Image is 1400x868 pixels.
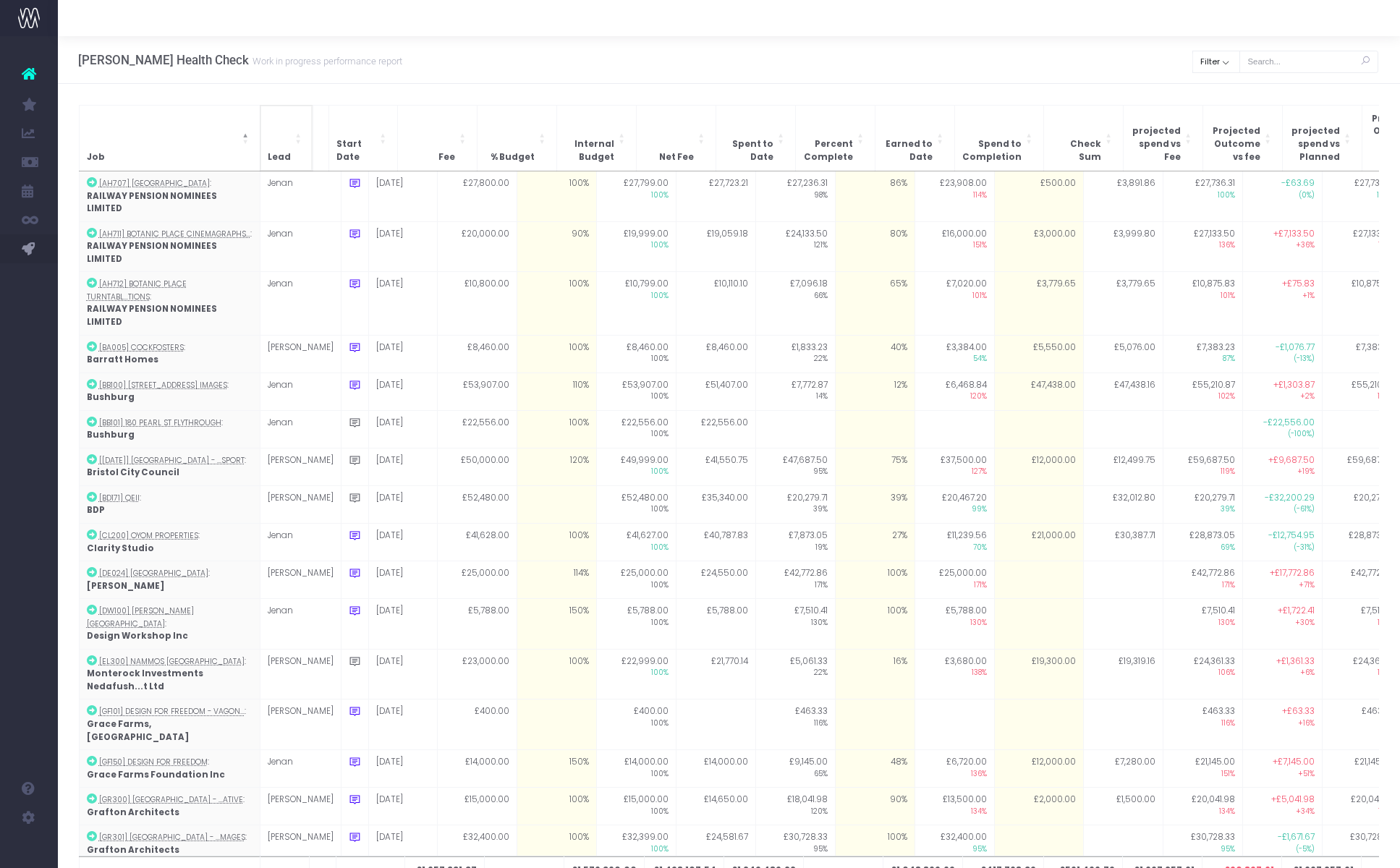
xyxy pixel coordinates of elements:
td: £24,581.67 [676,825,755,863]
td: : [79,561,260,599]
td: £8,460.00 [676,335,755,373]
span: -£32,200.29 [1265,492,1315,505]
td: 90% [835,788,915,825]
input: Search... [1239,51,1378,73]
td: £3,384.00 [915,335,994,373]
span: 101% [1330,291,1394,302]
td: : [79,524,260,561]
td: [DATE] [368,599,437,650]
span: projected spend vs Planned [1290,125,1340,163]
span: 100% [604,190,669,201]
abbr: [BD171] QEII [99,493,140,503]
td: £47,438.00 [994,373,1083,410]
td: £32,400.00 [437,825,517,863]
td: £14,000.00 [596,750,676,788]
span: +19% [1250,467,1315,477]
td: [DATE] [368,171,437,221]
td: £21,145.00 [1163,750,1242,788]
span: 101% [1171,291,1235,302]
td: £14,000.00 [676,750,755,788]
th: projected spend vs Planned: Activate to sort: Activate to sort [1282,105,1362,171]
th: Net Fee: Activate to sort: Activate to sort [636,105,716,171]
td: £11,239.56 [915,524,994,561]
td: £5,788.00 [915,599,994,650]
span: Spend to Completion [962,138,1022,163]
td: £42,772.86 [1163,561,1242,599]
td: £32,012.80 [1083,485,1163,523]
td: [DATE] [368,649,437,699]
abbr: [BA005] Cockfosters [99,342,184,353]
span: Projected Outcome vs fee [1210,125,1260,163]
td: [PERSON_NAME] [260,448,341,485]
td: 150% [517,750,596,788]
td: £50,000.00 [437,448,517,485]
span: Spent to Date [724,138,773,163]
span: 136% [1330,240,1394,251]
strong: Bristol City Council [87,467,179,478]
td: [DATE] [368,825,437,863]
span: 54% [922,354,987,365]
td: £5,788.00 [437,599,517,650]
td: Jenan [260,410,341,448]
td: [DATE] [368,699,437,750]
span: (-13%) [1250,354,1315,365]
td: [DATE] [368,561,437,599]
span: Net Fee [659,151,694,164]
span: 101% [922,291,987,302]
td: £20,000.00 [437,221,517,272]
td: £7,510.41 [755,599,835,650]
td: 39% [835,485,915,523]
span: 100% [604,291,669,302]
td: £20,467.20 [915,485,994,523]
span: +£1,303.87 [1273,379,1315,392]
td: £6,468.84 [915,373,994,410]
td: £37,500.00 [915,448,994,485]
span: Fee [438,151,455,164]
td: £27,133.50 [1163,221,1242,272]
td: 12% [835,373,915,410]
td: £1,833.23 [755,335,835,373]
td: 48% [835,750,915,788]
td: £35,340.00 [676,485,755,523]
td: 114% [517,561,596,599]
td: [PERSON_NAME] [260,699,341,750]
td: £7,510.41 [1163,599,1242,650]
td: £41,550.75 [676,448,755,485]
span: +£7,133.50 [1273,228,1315,241]
small: Work in progress performance report [249,53,402,67]
td: £7,020.00 [915,272,994,335]
td: [DATE] [368,750,437,788]
td: £59,687.50 [1163,448,1242,485]
td: 100% [517,788,596,825]
td: 100% [835,599,915,650]
td: £42,772.86 [755,561,835,599]
td: 120% [517,448,596,485]
span: +36% [1250,240,1315,251]
td: £25,000.00 [596,561,676,599]
td: 100% [835,561,915,599]
td: £1,500.00 [1083,788,1163,825]
td: £15,000.00 [596,788,676,825]
td: 75% [835,448,915,485]
th: Projected Outcome vs fee: Activate to sort: Activate to sort [1202,105,1282,171]
td: £21,000.00 [994,524,1083,561]
td: [PERSON_NAME] [260,825,341,863]
td: £14,650.00 [676,788,755,825]
td: : [79,788,260,825]
td: 100% [517,171,596,221]
span: 87% [1330,354,1394,365]
td: [DATE] [368,221,437,272]
td: [PERSON_NAME] [260,649,341,699]
td: [DATE] [368,788,437,825]
td: : [79,171,260,221]
td: [DATE] [368,448,437,485]
td: £12,000.00 [994,750,1083,788]
span: 95% [763,467,828,477]
td: £18,041.98 [755,788,835,825]
span: 98% [763,190,828,201]
td: £12,499.75 [1083,448,1163,485]
td: £27,736.31 [1163,171,1242,221]
td: £32,399.00 [596,825,676,863]
strong: RAILWAY PENSION NOMINEES LIMITED [87,190,217,215]
span: 114% [922,190,987,201]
